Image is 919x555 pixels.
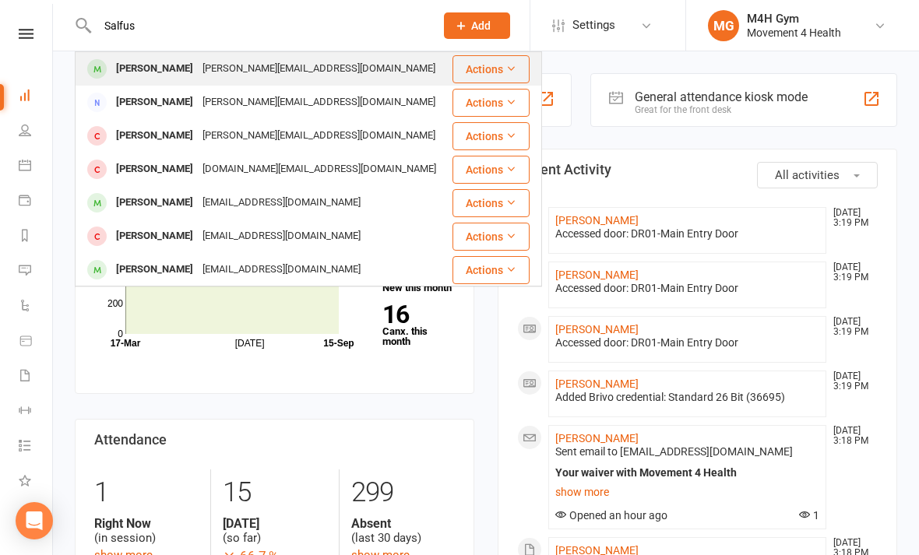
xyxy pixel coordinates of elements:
a: 18New this month [382,259,455,293]
a: Reports [19,220,54,255]
button: Actions [452,156,530,184]
div: [EMAIL_ADDRESS][DOMAIN_NAME] [198,225,365,248]
button: Actions [452,122,530,150]
a: show more [555,481,819,503]
span: Sent email to [EMAIL_ADDRESS][DOMAIN_NAME] [555,445,793,458]
button: Actions [452,223,530,251]
button: Actions [452,55,530,83]
div: [PERSON_NAME][EMAIL_ADDRESS][DOMAIN_NAME] [198,58,440,80]
div: [PERSON_NAME] [111,225,198,248]
div: (in session) [94,516,199,546]
span: Add [471,19,491,32]
span: Opened an hour ago [555,509,667,522]
div: [PERSON_NAME] [111,158,198,181]
h3: Attendance [94,432,455,448]
input: Search... [93,15,424,37]
div: General attendance kiosk mode [635,90,808,104]
strong: [DATE] [223,516,326,531]
div: MG [708,10,739,41]
div: 1 [94,469,199,516]
span: All activities [775,168,840,182]
div: [PERSON_NAME] [111,91,198,114]
div: (so far) [223,516,326,546]
button: Actions [452,89,530,117]
a: Dashboard [19,79,54,114]
div: Open Intercom Messenger [16,502,53,539]
a: [PERSON_NAME] [555,323,639,335]
div: [PERSON_NAME] [111,258,198,281]
div: Accessed door: DR01-Main Entry Door [555,282,819,295]
button: Add [444,12,510,39]
div: M4H Gym [747,12,841,26]
a: [PERSON_NAME] [555,214,639,227]
a: Payments [19,184,54,220]
div: Movement 4 Health [747,26,841,40]
time: [DATE] 3:19 PM [826,371,877,392]
div: [PERSON_NAME][EMAIL_ADDRESS][DOMAIN_NAME] [198,125,440,147]
button: Actions [452,189,530,217]
strong: 16 [382,303,449,326]
a: Calendar [19,149,54,184]
a: What's New [19,465,54,500]
div: Great for the front desk [635,104,808,115]
div: 299 [351,469,455,516]
a: 16Canx. this month [382,303,455,346]
div: [PERSON_NAME] [111,125,198,147]
time: [DATE] 3:19 PM [826,208,877,228]
button: All activities [757,162,878,188]
div: Added Brivo credential: Standard 26 Bit (36695) [555,391,819,404]
a: [PERSON_NAME] [555,432,639,444]
span: Settings [572,8,615,43]
a: People [19,114,54,149]
h3: Recent Activity [517,162,878,177]
div: (last 30 days) [351,516,455,546]
div: 15 [223,469,326,516]
time: [DATE] 3:19 PM [826,317,877,337]
a: [PERSON_NAME] [555,269,639,281]
time: [DATE] 3:19 PM [826,262,877,283]
a: [PERSON_NAME] [555,378,639,390]
time: [DATE] 3:18 PM [826,426,877,446]
div: [PERSON_NAME] [111,58,198,80]
a: Product Sales [19,325,54,360]
strong: Absent [351,516,455,531]
div: [PERSON_NAME] [111,191,198,214]
div: [EMAIL_ADDRESS][DOMAIN_NAME] [198,191,365,214]
button: Actions [452,256,530,284]
span: 1 [799,509,819,522]
div: [DOMAIN_NAME][EMAIL_ADDRESS][DOMAIN_NAME] [198,158,441,181]
div: [EMAIL_ADDRESS][DOMAIN_NAME] [198,258,365,281]
strong: Right Now [94,516,199,531]
div: Your waiver with Movement 4 Health [555,466,819,479]
div: [PERSON_NAME][EMAIL_ADDRESS][DOMAIN_NAME] [198,91,440,114]
div: Accessed door: DR01-Main Entry Door [555,227,819,241]
div: Accessed door: DR01-Main Entry Door [555,336,819,350]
